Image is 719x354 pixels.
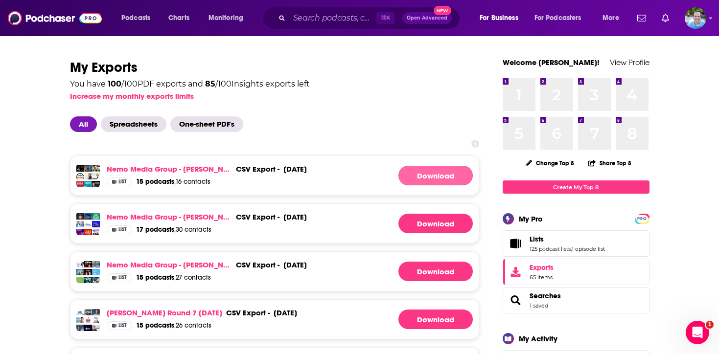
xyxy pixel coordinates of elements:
a: PRO [636,215,648,222]
a: Show notifications dropdown [658,10,673,26]
img: Succeed in Medicine [76,269,84,277]
div: My Activity [519,334,557,343]
a: Show notifications dropdown [633,10,650,26]
img: The Insurance Buzz [76,221,84,229]
a: Nemo Media Group - [PERSON_NAME](Round 8) - [DATE] (Copy) [107,260,232,269]
a: Charts [162,10,195,26]
span: Lists [530,235,544,243]
a: Welcome [PERSON_NAME]! [503,58,600,67]
span: 1 [706,321,714,329]
div: export - [236,212,279,221]
button: open menu [202,10,256,26]
img: Dental Digest Podcast with Dr. Melissa Seibert [92,269,100,277]
span: For Podcasters [534,11,581,25]
span: 15 podcasts [136,177,174,186]
div: [DATE] [283,164,307,174]
a: Nemo Media Group - [PERSON_NAME] - [DATE] (Copy) [107,164,232,174]
a: Generating File [398,310,473,329]
img: The Ambitious Bookkeeper Podcast [84,165,92,173]
img: Dental Unfiltered [84,269,92,277]
a: 15 podcasts,16 contacts [136,177,210,186]
span: 17 podcasts [136,225,174,234]
span: 100 [108,79,121,88]
a: Generating File [398,166,473,185]
div: export - [226,308,270,317]
span: 85 [205,79,215,88]
span: Exports [530,263,554,272]
img: Dental Drills Bits [92,277,100,285]
div: [DATE] [283,212,307,221]
img: The Cash-Based Practice Podcast [76,317,84,325]
button: Spreadsheets [101,116,170,132]
span: Charts [168,11,189,25]
img: The Double Your Production Podcast [92,317,100,325]
h1: My Exports [70,59,479,76]
button: Share Top 8 [588,154,632,173]
span: New [434,6,451,15]
div: My Pro [519,214,543,223]
img: (Re)thinking insurance [76,229,84,237]
span: , [571,245,572,252]
a: Create My Top 8 [503,180,649,194]
span: Logged in as johnnemo [685,7,706,29]
span: 15 podcasts [136,273,174,282]
img: LinkedIn tips, business tips, and marketing tips for coaches, consultants, speakers, authors, sol... [76,181,84,189]
img: The EntreMD Podcast [76,261,84,269]
img: Podchaser - Follow, Share and Rate Podcasts [8,9,102,27]
button: open menu [528,10,596,26]
button: Open AdvancedNew [402,12,452,24]
iframe: Intercom live chat [686,321,709,344]
img: Empowering Entrepreneurs [92,229,100,237]
button: open menu [596,10,631,26]
button: All [70,116,101,132]
span: csv [236,164,251,174]
a: Lists [506,237,526,250]
img: Business Coaching Secrets [92,181,100,189]
span: Open Advanced [407,16,447,21]
a: 125 podcast lists [530,245,571,252]
span: One-sheet PDF's [170,116,243,132]
a: 1 episode list [572,245,605,252]
img: The Device Diaries Podcast: Navigating The World Of Medical Device Sales. [84,277,92,285]
img: Passionate Pioneers with Mike Biselli [92,325,100,332]
span: Spreadsheets [101,116,166,132]
span: List [118,323,127,328]
input: Search podcasts, credits, & more... [289,10,376,26]
span: Podcasts [121,11,150,25]
div: export - [236,260,279,269]
span: csv [226,308,241,317]
img: SoundPractice [76,309,84,317]
img: Best Damn Coach Podcast: Conversations for coaches, mentors, and service providers to grow a prof... [92,173,100,181]
span: Lists [503,230,649,257]
button: Change Top 8 [520,157,580,169]
button: One-sheet PDF's [170,116,247,132]
span: For Business [480,11,518,25]
a: 17 podcasts,30 contacts [136,225,211,234]
img: Art of Dental Finance and Management [92,261,100,269]
span: 65 items [530,274,554,281]
div: [DATE] [283,260,307,269]
img: Urology Coding and Reimbursement Podcast [76,277,84,285]
a: Lists [530,235,605,243]
span: Monitoring [209,11,243,25]
span: Searches [503,287,649,313]
a: Exports [503,259,649,285]
span: Exports [506,265,526,279]
img: Dental Practice Heroes [84,261,92,269]
span: Searches [530,291,561,300]
img: Bulletproof Dental Practice [76,325,84,332]
div: [DATE] [274,308,297,317]
img: The Dental Practice Fixers Podcast Featuring Secret Shopper Calls to Dental Offices [84,309,92,317]
a: [PERSON_NAME] Round 7 [DATE] [107,308,222,317]
a: Generating File [398,214,473,233]
a: 1 saved [530,302,548,309]
img: The Leadership in Insurance Podcast - Insurtech & Innovation [84,213,92,221]
span: PRO [636,215,648,222]
span: List [118,227,127,232]
img: This Is Small Business [92,165,100,173]
img: The Successful Bookkeeper Podcast [84,181,92,189]
span: List [118,275,127,280]
img: The Future of Insurance [92,213,100,221]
